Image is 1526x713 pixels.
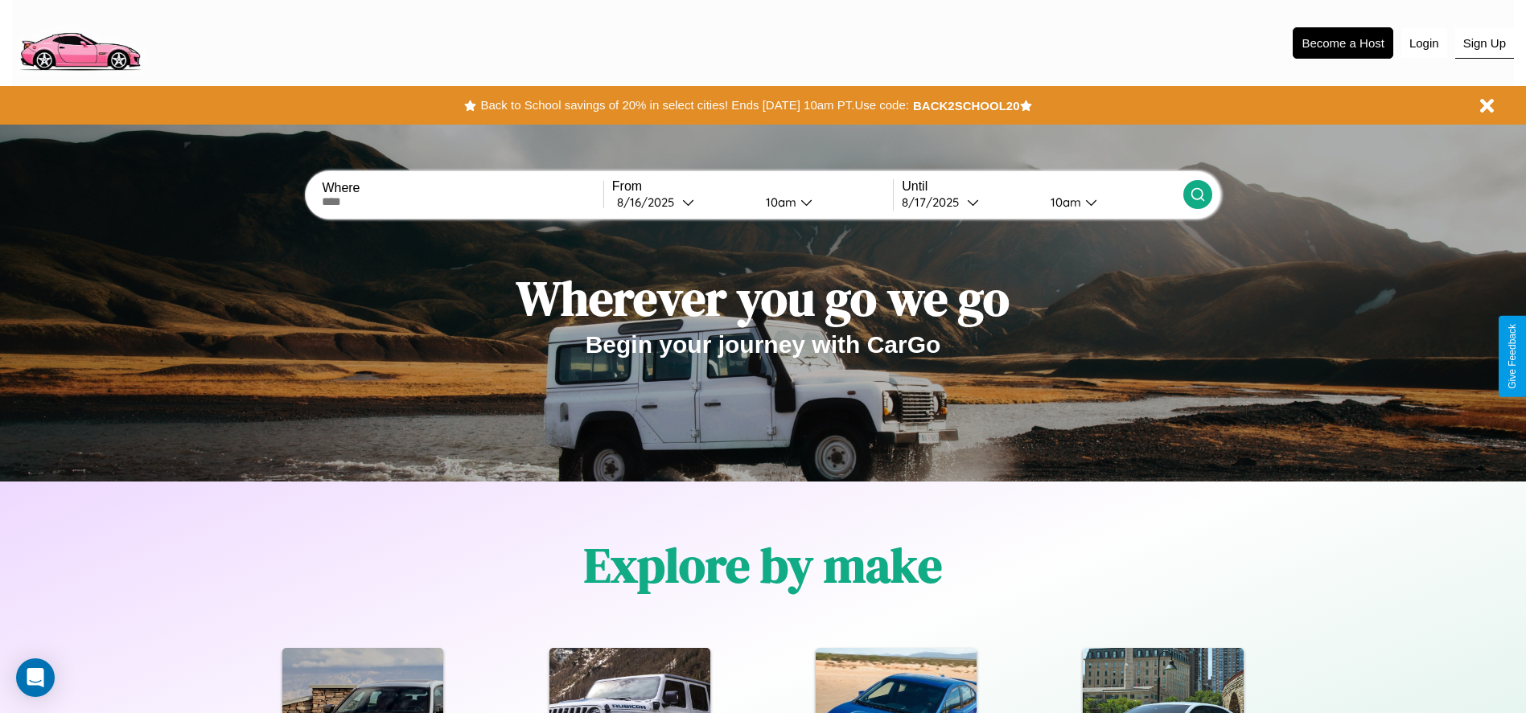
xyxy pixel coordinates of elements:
div: Give Feedback [1507,324,1518,389]
div: 10am [758,195,800,210]
h1: Explore by make [584,532,942,598]
button: Sign Up [1455,28,1514,59]
label: Until [902,179,1183,194]
button: Become a Host [1293,27,1393,59]
label: Where [322,181,603,195]
div: 8 / 17 / 2025 [902,195,967,210]
img: logo [12,8,147,75]
label: From [612,179,893,194]
b: BACK2SCHOOL20 [913,99,1020,113]
button: 8/16/2025 [612,194,753,211]
div: 10am [1043,195,1085,210]
button: Login [1401,28,1447,58]
button: Back to School savings of 20% in select cities! Ends [DATE] 10am PT.Use code: [476,94,912,117]
button: 10am [1038,194,1183,211]
button: 10am [753,194,894,211]
div: 8 / 16 / 2025 [617,195,682,210]
div: Open Intercom Messenger [16,658,55,697]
